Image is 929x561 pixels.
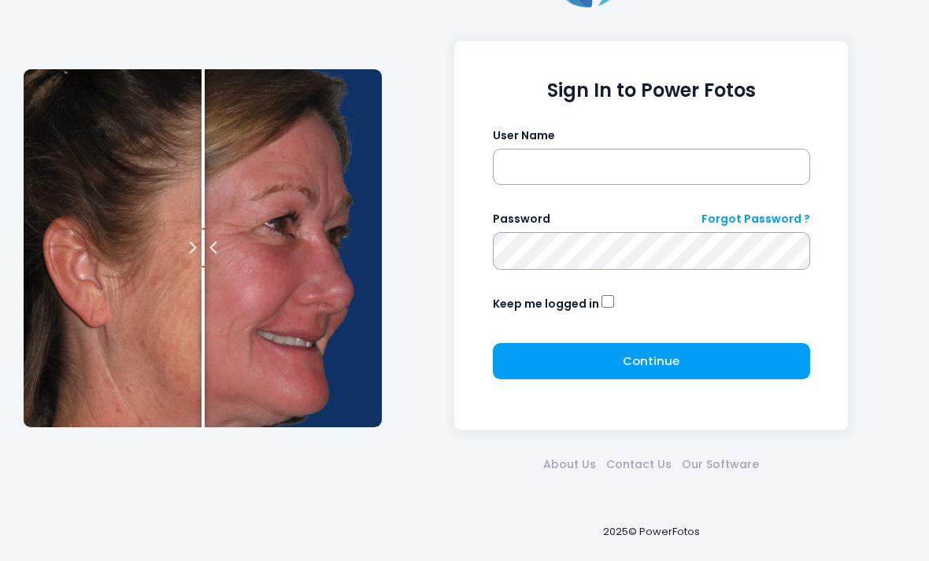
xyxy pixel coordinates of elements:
button: Continue [493,343,810,379]
span: Continue [623,352,679,369]
a: About Us [539,456,601,473]
h1: Sign In to Power Fotos [493,79,810,102]
label: User Name [493,127,555,144]
a: Forgot Password ? [701,211,810,227]
label: Keep me logged in [493,296,599,312]
a: Contact Us [601,456,677,473]
label: Password [493,211,550,227]
a: Our Software [677,456,764,473]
